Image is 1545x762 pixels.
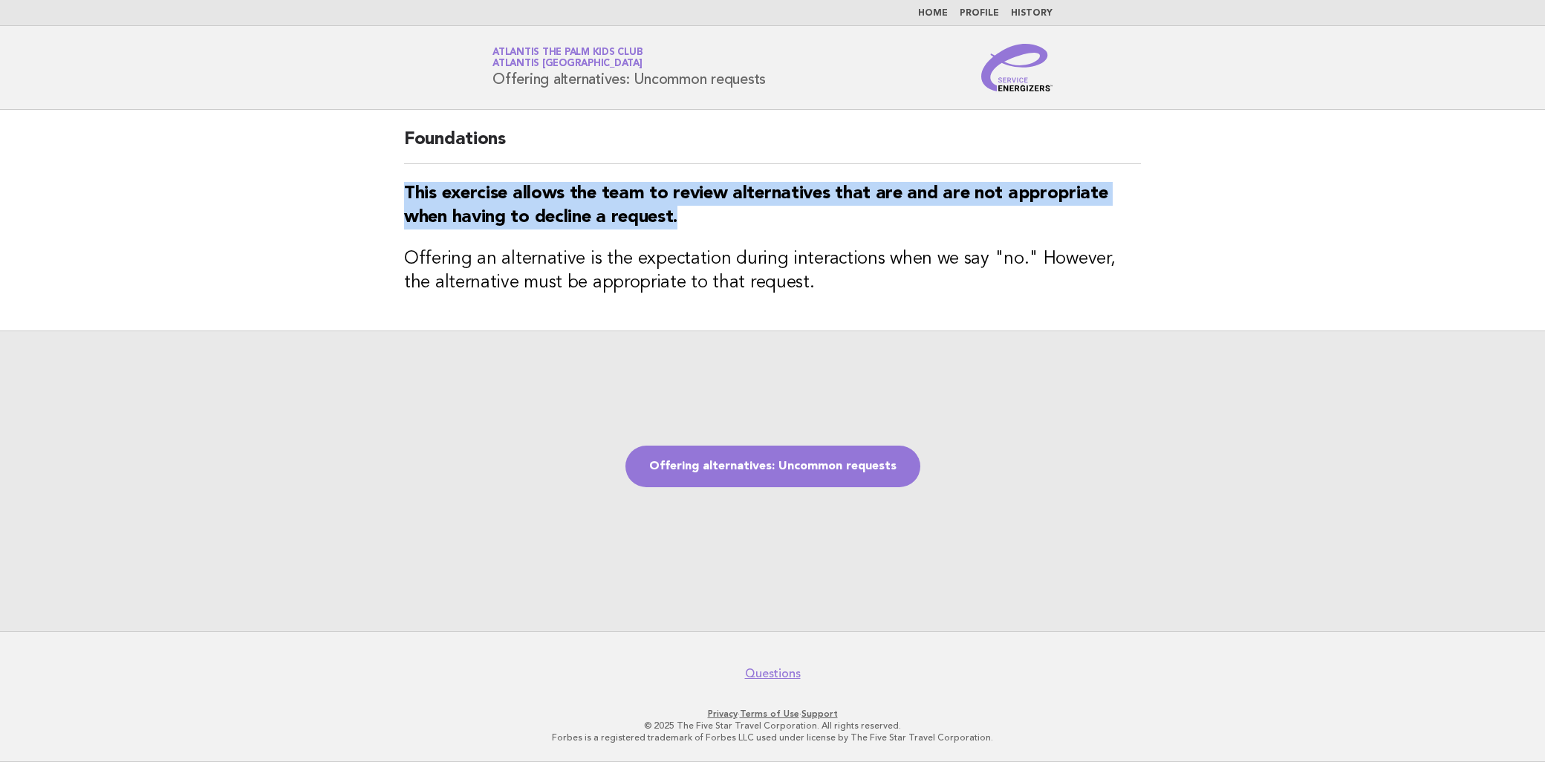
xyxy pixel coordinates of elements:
[960,9,999,18] a: Profile
[404,247,1141,295] h3: Offering an alternative is the expectation during interactions when we say "no." However, the alt...
[492,48,643,68] a: Atlantis The Palm Kids ClubAtlantis [GEOGRAPHIC_DATA]
[625,446,920,487] a: Offering alternatives: Uncommon requests
[318,720,1227,732] p: © 2025 The Five Star Travel Corporation. All rights reserved.
[740,709,799,719] a: Terms of Use
[318,732,1227,743] p: Forbes is a registered trademark of Forbes LLC used under license by The Five Star Travel Corpora...
[404,185,1108,227] strong: This exercise allows the team to review alternatives that are and are not appropriate when having...
[918,9,948,18] a: Home
[981,44,1053,91] img: Service Energizers
[801,709,838,719] a: Support
[404,128,1141,164] h2: Foundations
[1011,9,1053,18] a: History
[492,48,766,87] h1: Offering alternatives: Uncommon requests
[492,59,643,69] span: Atlantis [GEOGRAPHIC_DATA]
[318,708,1227,720] p: · ·
[708,709,738,719] a: Privacy
[745,666,801,681] a: Questions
